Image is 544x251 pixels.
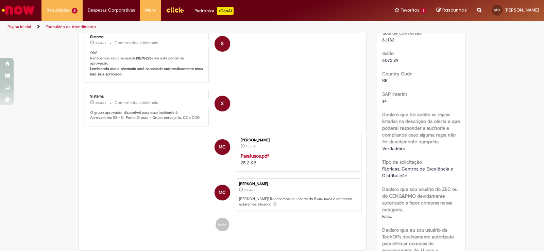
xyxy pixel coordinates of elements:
[239,196,357,207] p: [PERSON_NAME]! Recebemos seu chamado R13570623 e em breve estaremos atuando.
[505,7,539,13] span: [PERSON_NAME]
[215,185,230,200] div: Marcos Alexandre Castro
[194,7,234,15] div: Padroniza
[84,178,361,211] li: Marcos Alexandre Castro
[5,21,358,33] ul: Trilhas de página
[90,66,204,77] b: Lembrando que o chamado será cancelado automaticamente caso não seja aprovado.
[382,98,387,104] span: s4
[382,37,394,43] span: 6.1182
[115,100,158,106] small: Comentários adicionais
[382,166,455,179] span: Fábricas, Centros de Excelência e Distribuição
[382,50,394,56] b: Saldo
[246,144,257,148] span: 3d atrás
[244,188,255,192] span: 3d atrás
[90,110,203,121] p: O grupo aprovador disponível para esse incidente é: Aprovadores SB - C. Ponta Grossa - Grupo cerv...
[72,8,78,14] span: 2
[215,36,230,52] div: System
[382,30,422,36] b: taxa de conversão
[166,5,184,15] img: click_logo_yellow_360x200.png
[382,213,392,219] span: Falso
[95,101,106,105] span: 3d atrás
[494,8,500,12] span: MC
[95,41,106,45] time: 26/09/2025 13:36:18
[421,8,426,14] span: 3
[95,101,106,105] time: 26/09/2025 13:36:13
[47,7,70,14] span: Requisições
[115,40,158,46] small: Comentários adicionais
[46,24,96,30] a: Formulário de Atendimento
[90,94,203,98] div: Sistema
[382,145,405,151] span: Verdadeiro
[90,35,203,39] div: Sistema
[217,7,234,15] p: +GenAi
[145,7,156,14] span: More
[241,153,354,166] div: 25.2 KB
[244,188,255,192] time: 26/09/2025 13:36:04
[221,95,224,112] span: S
[382,186,458,213] b: Declaro que sou usuário do ZEC ou do CENG&PMO devidamente autorizado a fazer compras nessa catego...
[241,153,269,159] a: Parafusos.pdf
[382,57,398,63] span: 6072.29
[382,159,422,165] b: Tipo de solicitação
[1,3,36,17] img: ServiceNow
[401,7,419,14] span: Favoritos
[7,24,31,30] a: Página inicial
[221,36,224,52] span: S
[382,77,388,84] span: BR
[95,41,106,45] span: 3d atrás
[246,144,257,148] time: 26/09/2025 13:32:44
[241,138,354,142] div: [PERSON_NAME]
[215,96,230,111] div: System
[133,56,151,61] b: R13570623
[382,91,407,97] b: SAP Interim
[219,184,226,201] span: MC
[442,7,467,13] span: Rascunhos
[437,7,467,14] a: Rascunhos
[90,50,203,77] p: Olá! Recebemos seu chamado e ele esta pendente aprovação.
[88,7,135,14] span: Despesas Corporativas
[215,139,230,155] div: Marcos Alexandre Castro
[382,111,460,145] b: Declaro que li e aceito as regras listadas na descrição da oferta e que poderei responder a audit...
[382,71,412,77] b: Country Code
[239,182,357,186] div: [PERSON_NAME]
[219,139,226,155] span: MC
